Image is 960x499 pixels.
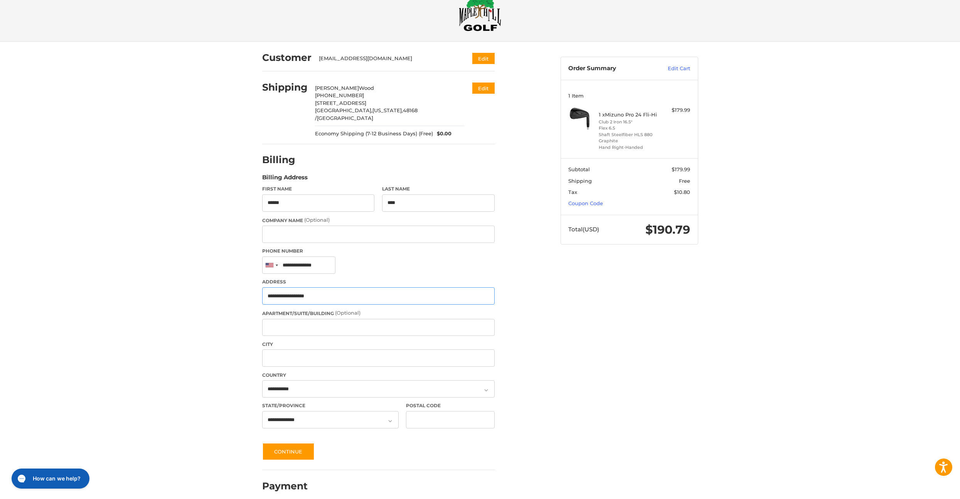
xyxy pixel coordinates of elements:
span: Shipping [568,178,592,184]
span: [STREET_ADDRESS] [315,100,366,106]
legend: Billing Address [262,173,308,185]
span: Total (USD) [568,226,599,233]
span: Wood [359,85,374,91]
label: First Name [262,185,375,192]
h3: 1 Item [568,93,690,99]
h2: Payment [262,480,308,492]
h2: Billing [262,154,307,166]
h2: Customer [262,52,312,64]
span: 48168 / [315,107,418,121]
a: Edit Cart [651,65,690,72]
label: Address [262,278,495,285]
li: Club 2 Iron 16.5° [599,119,658,125]
span: [PHONE_NUMBER] [315,92,364,98]
h2: Shipping [262,81,308,93]
div: [EMAIL_ADDRESS][DOMAIN_NAME] [319,55,457,62]
h4: 1 x Mizuno Pro 24 Fli-Hi [599,111,658,118]
button: Continue [262,443,315,460]
label: Last Name [382,185,495,192]
span: [GEOGRAPHIC_DATA], [315,107,372,113]
span: $10.80 [674,189,690,195]
small: (Optional) [304,217,330,223]
label: State/Province [262,402,399,409]
li: Flex 6.5 [599,125,658,131]
li: Shaft Steelfiber HLS 880 Graphite [599,131,658,144]
span: $190.79 [645,223,690,237]
label: Apartment/Suite/Building [262,309,495,317]
div: United States: +1 [263,257,280,273]
span: [US_STATE], [372,107,403,113]
a: Coupon Code [568,200,603,206]
button: Edit [472,83,495,94]
small: (Optional) [335,310,360,316]
span: Economy Shipping (7-12 Business Days) (Free) [315,130,433,138]
label: Company Name [262,216,495,224]
h3: Order Summary [568,65,651,72]
div: $179.99 [660,106,690,114]
label: Postal Code [406,402,495,409]
span: $179.99 [672,166,690,172]
span: [PERSON_NAME] [315,85,359,91]
span: $0.00 [433,130,451,138]
span: Tax [568,189,577,195]
iframe: Gorgias live chat messenger [8,466,92,491]
label: Phone Number [262,248,495,255]
li: Hand Right-Handed [599,144,658,151]
label: Country [262,372,495,379]
span: Free [679,178,690,184]
span: [GEOGRAPHIC_DATA] [317,115,373,121]
label: City [262,341,495,348]
button: Edit [472,53,495,64]
span: Subtotal [568,166,590,172]
iframe: Google Customer Reviews [896,478,960,499]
